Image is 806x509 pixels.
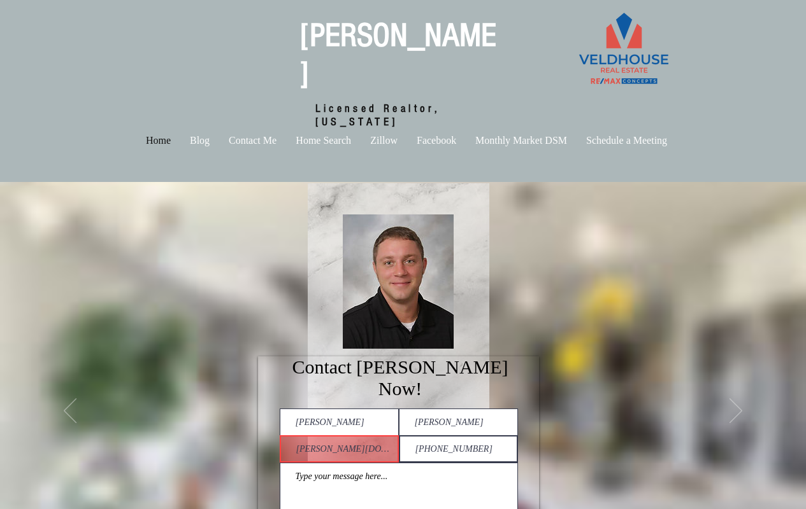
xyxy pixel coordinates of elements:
[280,435,399,463] input: Email
[136,132,180,148] a: Home
[140,132,177,148] p: Home
[184,132,216,148] p: Blog
[289,132,357,148] p: Home Search
[730,398,742,425] button: Next
[399,408,518,436] input: Last Name
[286,132,361,148] a: Home Search
[580,132,673,148] p: Schedule a Meeting
[399,435,518,463] input: Phone
[410,132,463,148] p: Facebook
[280,408,399,436] input: First Name
[364,132,404,148] p: Zillow
[219,132,286,148] a: Contact Me
[361,132,407,148] a: Zillow
[466,132,577,148] a: Monthly Market DSM
[407,132,466,148] a: Facebook
[577,132,677,148] a: Schedule a Meeting
[180,132,219,148] a: Blog
[567,6,681,94] img: Veldhouse Logo - Option 1.png
[343,214,454,349] img: 12034403_1203879192961678_81641584542374
[469,132,573,148] p: Monthly Market DSM
[315,102,440,129] span: Licensed Realtor, [US_STATE]
[99,132,714,148] nav: Site
[64,398,76,425] button: Previous
[222,132,283,148] p: Contact Me
[292,356,508,399] span: Contact [PERSON_NAME] Now!
[300,17,496,93] a: [PERSON_NAME]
